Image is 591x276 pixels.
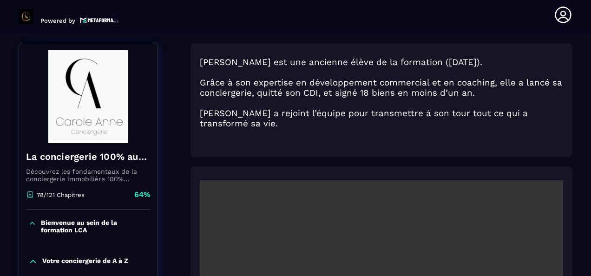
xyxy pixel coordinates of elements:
img: logo [80,16,119,24]
p: 78/121 Chapitres [37,191,85,198]
p: Votre conciergerie de A à Z [42,257,128,266]
p: Bienvenue au sein de la formation LCA [41,219,148,234]
h4: La conciergerie 100% automatisée [26,150,151,163]
p: 64% [134,190,151,200]
h3: [PERSON_NAME] a rejoint l’équipe pour transmettre à son tour tout ce qui a transformé sa vie. [200,108,563,129]
img: banner [26,50,151,143]
h3: Grâce à son expertise en développement commercial et en coaching, elle a lancé sa conciergerie, q... [200,78,563,98]
h3: [PERSON_NAME] est une ancienne élève de la formation ([DATE]). [200,57,563,67]
img: logo-branding [19,9,33,24]
p: Powered by [40,17,75,24]
p: Découvrez les fondamentaux de la conciergerie immobilière 100% automatisée. Cette formation est c... [26,168,151,183]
